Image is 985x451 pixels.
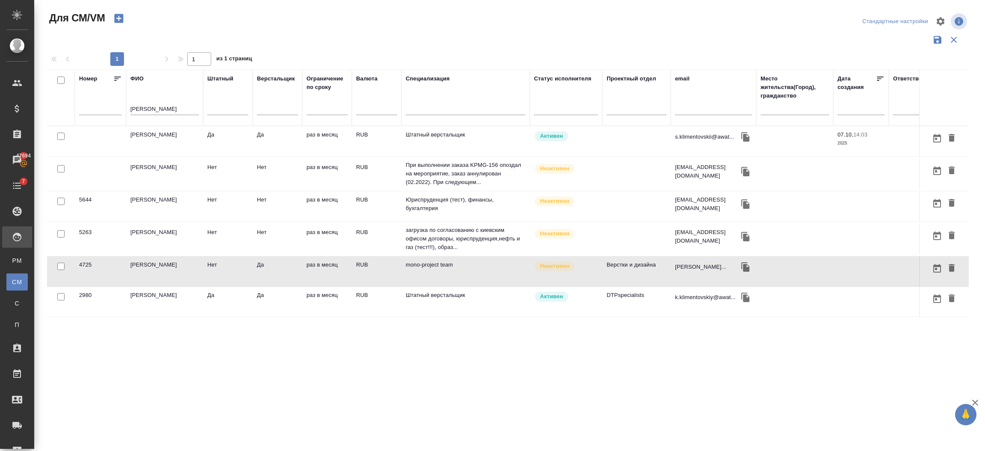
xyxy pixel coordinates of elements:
[534,196,598,207] div: Наши пути разошлись: исполнитель с нами не работает
[534,163,598,175] div: Наши пути разошлись: исполнитель с нами не работает
[126,287,203,317] td: [PERSON_NAME]
[406,161,525,187] p: При выполнении заказа KPMG-156 опоздал на мероприятие, заказ аннулирован (02.2022). При следующем...
[257,74,295,83] div: Верстальщик
[675,196,739,213] p: [EMAIL_ADDRESS][DOMAIN_NAME]
[930,291,944,307] button: Открыть календарь загрузки
[930,131,944,146] button: Открыть календарь загрузки
[540,164,569,173] p: Неактивен
[540,262,569,270] p: Неактивен
[540,197,569,205] p: Неактивен
[675,263,726,271] p: [PERSON_NAME]...
[944,131,959,146] button: Удалить
[253,287,302,317] td: Да
[930,11,951,32] span: Настроить таблицу
[739,165,752,178] button: Скопировать
[47,11,105,25] span: Для СМ/VM
[607,74,656,83] div: Проектный отдел
[6,316,28,333] a: П
[203,224,253,254] td: Нет
[946,32,962,48] button: Сбросить фильтры
[207,74,233,83] div: Штатный
[75,287,126,317] td: 2980
[406,226,525,252] p: загрузка по согласованию с киевским офисом договоры, юриспруденция,нефть и газ (тест!!!), образ...
[302,191,352,221] td: раз в месяц
[352,126,401,156] td: RUB
[534,131,598,142] div: Рядовой исполнитель: назначай с учетом рейтинга
[534,261,598,272] div: Наши пути разошлись: исполнитель с нами не работает
[930,196,944,211] button: Открыть календарь загрузки
[203,256,253,286] td: Нет
[930,228,944,244] button: Открыть календарь загрузки
[126,159,203,189] td: [PERSON_NAME]
[955,404,976,425] button: 🙏
[75,191,126,221] td: 5644
[17,177,30,186] span: 7
[761,74,829,100] div: Место жительства(Город), гражданство
[6,295,28,312] a: С
[534,228,598,240] div: Наши пути разошлись: исполнитель с нами не работает
[253,256,302,286] td: Да
[2,149,32,171] a: 47694
[302,256,352,286] td: раз в месяц
[534,74,591,83] div: Статус исполнителя
[406,131,525,139] p: Штатный верстальщик
[838,74,876,92] div: Дата создания
[109,11,129,26] button: Создать
[253,159,302,189] td: Нет
[75,224,126,254] td: 5263
[352,191,401,221] td: RUB
[929,32,946,48] button: Сохранить фильтры
[302,126,352,156] td: раз в месяц
[216,53,252,66] span: из 1 страниц
[675,163,739,180] p: [EMAIL_ADDRESS][DOMAIN_NAME]
[253,126,302,156] td: Да
[302,159,352,189] td: раз в месяц
[2,175,32,196] a: 7
[6,273,28,291] a: CM
[203,287,253,317] td: Да
[126,224,203,254] td: [PERSON_NAME]
[602,256,671,286] td: Верстки и дизайна
[11,256,24,265] span: PM
[675,133,734,141] p: s.klimentovskii@awat...
[406,261,525,269] p: mono-project team
[11,151,36,160] span: 47694
[356,74,377,83] div: Валюта
[302,287,352,317] td: раз в месяц
[739,261,752,273] button: Скопировать
[11,278,24,286] span: CM
[253,191,302,221] td: Нет
[675,293,736,302] p: k.klimentovskiy@awat...
[203,191,253,221] td: Нет
[540,132,563,140] p: Активен
[860,15,930,28] div: split button
[739,131,752,143] button: Скопировать
[6,252,28,269] a: PM
[126,256,203,286] td: [PERSON_NAME]
[739,198,752,211] button: Скопировать
[739,291,752,304] button: Скопировать
[352,256,401,286] td: RUB
[352,224,401,254] td: RUB
[11,320,24,329] span: П
[944,163,959,179] button: Удалить
[203,159,253,189] td: Нет
[951,13,969,30] span: Посмотреть информацию
[853,131,867,138] p: 14:03
[838,131,853,138] p: 07.10,
[203,126,253,156] td: Да
[534,291,598,303] div: Рядовой исполнитель: назначай с учетом рейтинга
[406,291,525,300] p: Штатный верстальщик
[944,291,959,307] button: Удалить
[944,261,959,276] button: Удалить
[253,224,302,254] td: Нет
[352,159,401,189] td: RUB
[944,196,959,211] button: Удалить
[675,74,690,83] div: email
[130,74,144,83] div: ФИО
[126,126,203,156] td: [PERSON_NAME]
[540,229,569,238] p: Неактивен
[11,299,24,308] span: С
[944,228,959,244] button: Удалить
[893,74,937,83] div: Ответственный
